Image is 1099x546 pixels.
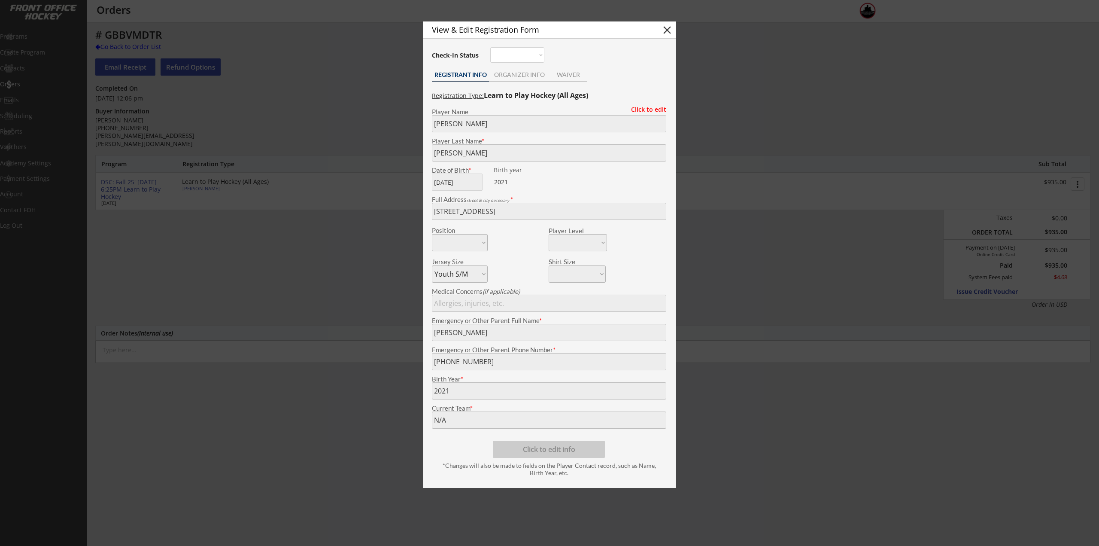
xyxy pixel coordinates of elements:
[432,295,666,312] input: Allergies, injuries, etc.
[432,72,489,78] div: REGISTRANT INFO
[549,228,607,234] div: Player Level
[549,259,593,265] div: Shirt Size
[432,26,646,34] div: View & Edit Registration Form
[483,287,520,295] em: (if applicable)
[436,462,662,477] div: *Changes will also be made to fields on the Player Contact record, such as Name, Birth Year, etc.
[432,376,666,382] div: Birth Year
[432,288,666,295] div: Medical Concerns
[432,196,666,203] div: Full Address
[432,259,476,265] div: Jersey Size
[489,72,549,78] div: ORGANIZER INFO
[432,138,666,144] div: Player Last Name
[661,24,674,37] button: close
[432,317,666,324] div: Emergency or Other Parent Full Name
[494,167,547,174] div: We are transitioning the system to collect and store date of birth instead of just birth year to ...
[432,52,480,58] div: Check-In Status
[432,227,476,234] div: Position
[467,198,509,203] em: street & city necessary
[549,72,587,78] div: WAIVER
[432,109,666,115] div: Player Name
[625,107,666,113] div: Click to edit
[432,347,666,353] div: Emergency or Other Parent Phone Number
[494,178,548,186] div: 2021
[493,441,605,458] button: Click to edit info
[432,203,666,220] input: Street, City, Province/State
[432,92,484,100] u: Registration Type:
[432,167,488,174] div: Date of Birth
[432,405,666,412] div: Current Team
[494,167,547,173] div: Birth year
[484,91,588,100] strong: Learn to Play Hockey (All Ages)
